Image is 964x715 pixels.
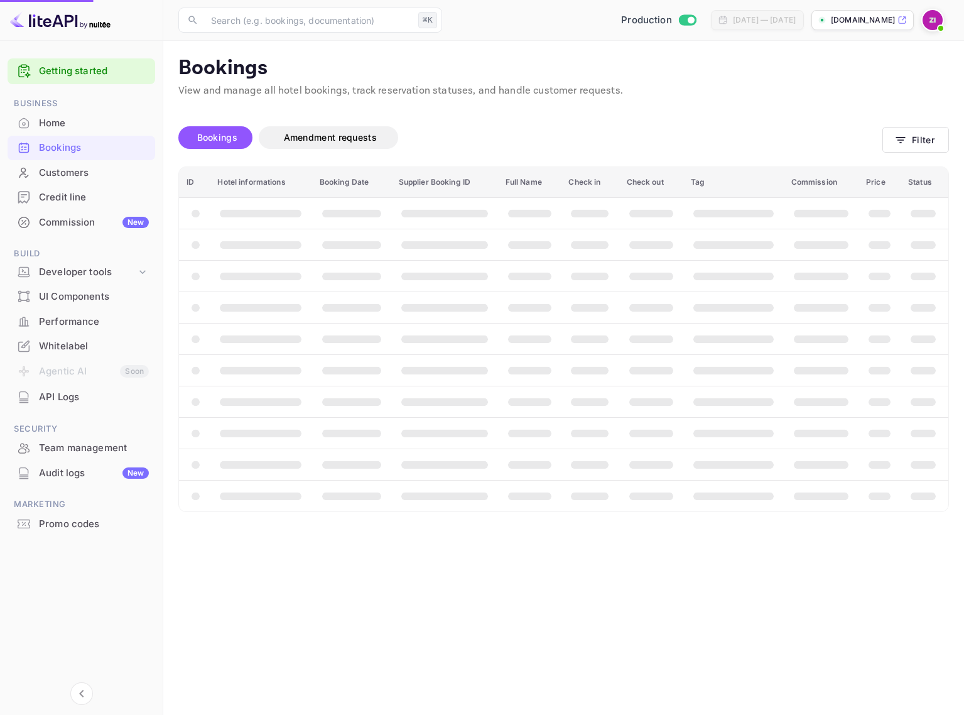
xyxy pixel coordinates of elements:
div: Promo codes [39,517,149,532]
div: Bookings [8,136,155,160]
div: Commission [39,216,149,230]
a: CommissionNew [8,210,155,234]
div: Bookings [39,141,149,155]
th: Check in [561,167,619,198]
div: UI Components [39,290,149,304]
div: API Logs [39,390,149,405]
a: Bookings [8,136,155,159]
div: UI Components [8,285,155,309]
span: Amendment requests [284,132,377,143]
p: View and manage all hotel bookings, track reservation statuses, and handle customer requests. [178,84,949,99]
div: CommissionNew [8,210,155,235]
span: Marketing [8,498,155,511]
th: Price [858,167,901,198]
div: API Logs [8,385,155,410]
th: Hotel informations [210,167,311,198]
div: Team management [8,436,155,461]
div: Getting started [8,58,155,84]
img: Zenvoya Inc [923,10,943,30]
div: Credit line [39,190,149,205]
input: Search (e.g. bookings, documentation) [203,8,413,33]
a: Audit logsNew [8,461,155,484]
div: Team management [39,441,149,456]
div: Home [39,116,149,131]
img: LiteAPI logo [10,10,111,30]
table: booking table [179,167,948,511]
div: Performance [8,310,155,334]
th: Status [901,167,948,198]
div: Switch to Sandbox mode [616,13,701,28]
span: Production [621,13,672,28]
div: account-settings tabs [178,126,882,149]
div: Audit logs [39,466,149,481]
button: Collapse navigation [70,682,93,705]
a: UI Components [8,285,155,308]
div: New [122,217,149,228]
th: Check out [619,167,683,198]
div: Customers [39,166,149,180]
th: Tag [683,167,784,198]
a: Credit line [8,185,155,209]
p: Bookings [178,56,949,81]
th: Full Name [498,167,561,198]
span: Bookings [197,132,237,143]
div: Audit logsNew [8,461,155,486]
div: Whitelabel [8,334,155,359]
div: Whitelabel [39,339,149,354]
div: Customers [8,161,155,185]
th: Booking Date [312,167,391,198]
div: New [122,467,149,479]
div: ⌘K [418,12,437,28]
button: Filter [882,127,949,153]
a: Getting started [39,64,149,79]
a: Whitelabel [8,334,155,357]
th: Commission [784,167,858,198]
a: Performance [8,310,155,333]
th: Supplier Booking ID [391,167,498,198]
span: Security [8,422,155,436]
a: Team management [8,436,155,459]
div: Credit line [8,185,155,210]
span: Business [8,97,155,111]
div: Performance [39,315,149,329]
div: Developer tools [39,265,136,280]
a: Promo codes [8,512,155,535]
th: ID [179,167,210,198]
a: API Logs [8,385,155,408]
div: Home [8,111,155,136]
a: Home [8,111,155,134]
a: Customers [8,161,155,184]
div: Developer tools [8,261,155,283]
p: [DOMAIN_NAME] [831,14,895,26]
div: [DATE] — [DATE] [733,14,796,26]
div: Promo codes [8,512,155,537]
span: Build [8,247,155,261]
